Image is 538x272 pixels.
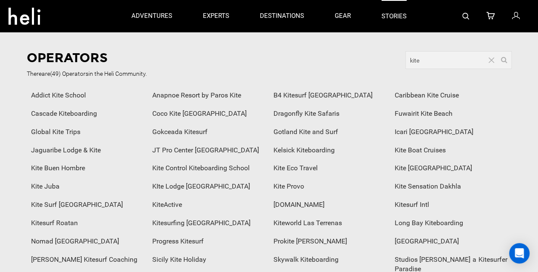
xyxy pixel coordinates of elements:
[85,70,88,77] span: s
[390,196,512,214] div: Kitesurf Intl
[269,123,390,141] div: Gotland Kite and Surf
[390,141,512,160] div: Kite Boat Cruises
[27,232,148,251] div: Nomad [GEOGRAPHIC_DATA]
[390,123,512,141] div: Icari [GEOGRAPHIC_DATA]
[269,141,390,160] div: Kelsick Kiteboarding
[390,214,512,232] div: Long Bay Kiteboarding
[148,251,269,269] div: Sicily Kite Holiday
[260,11,304,20] p: destinations
[27,69,366,78] span: There (49) Operator in the Heli Community.
[269,232,390,251] div: Prokite [PERSON_NAME]
[509,243,529,263] div: Open Intercom Messenger
[27,178,148,196] div: Kite Juba
[390,86,512,105] div: Caribbean Kite Cruise
[269,196,390,214] div: [DOMAIN_NAME]
[148,86,269,105] div: Anapnoe Resort by Paros Kite
[148,141,269,160] div: JT Pro Center [GEOGRAPHIC_DATA]
[27,51,366,65] h1: Operators
[27,159,148,178] div: Kite Buen Hombre
[148,232,269,251] div: Progress Kitesurf
[148,178,269,196] div: KIte Lodge [GEOGRAPHIC_DATA]
[131,11,172,20] p: adventures
[390,159,512,178] div: Kite [GEOGRAPHIC_DATA]
[148,159,269,178] div: Kite Control Kiteboarding School
[27,105,148,123] div: Cascade Kiteboarding
[390,232,512,251] div: [GEOGRAPHIC_DATA]
[148,123,269,141] div: Gokceada Kitesurf
[462,13,469,20] img: search-bar-icon.svg
[27,196,148,214] div: Kite Surf [GEOGRAPHIC_DATA]
[27,141,148,160] div: Jaguaribe Lodge & Kite
[27,123,148,141] div: Global Kite Trips
[269,105,390,123] div: Dragonfly Kite Safaris
[269,86,390,105] div: B4 Kitesurf [GEOGRAPHIC_DATA]
[27,214,148,232] div: Kitesurf Roatan
[27,251,148,269] div: [PERSON_NAME] Kitesurf Coaching
[203,11,229,20] p: experts
[405,51,512,69] input: Search Operators
[269,159,390,178] div: Kite Eco Travel
[27,86,148,105] div: Addict Kite School
[390,178,512,196] div: Kite Sensation Dakhla
[269,178,390,196] div: Kite Provo
[148,196,269,214] div: KiteActive
[390,105,512,123] div: Fuwairit Kite Beach
[148,214,269,232] div: Kitesurfing [GEOGRAPHIC_DATA]
[269,214,390,232] div: Kiteworld Las Terrenas
[148,105,269,123] div: Coco Kite [GEOGRAPHIC_DATA]
[42,70,50,77] span: are
[269,251,390,269] div: Skywalk Kiteboarding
